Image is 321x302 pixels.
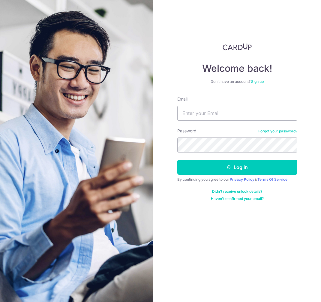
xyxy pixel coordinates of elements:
[177,160,297,175] button: Log in
[177,106,297,121] input: Enter your Email
[212,189,262,194] a: Didn't receive unlock details?
[177,79,297,84] div: Don’t have an account?
[251,79,264,84] a: Sign up
[258,129,297,134] a: Forgot your password?
[177,62,297,74] h4: Welcome back!
[230,177,254,182] a: Privacy Policy
[211,196,264,201] a: Haven't confirmed your email?
[177,128,196,134] label: Password
[177,96,187,102] label: Email
[257,177,287,182] a: Terms Of Service
[177,177,297,182] div: By continuing you agree to our &
[223,43,252,50] img: CardUp Logo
